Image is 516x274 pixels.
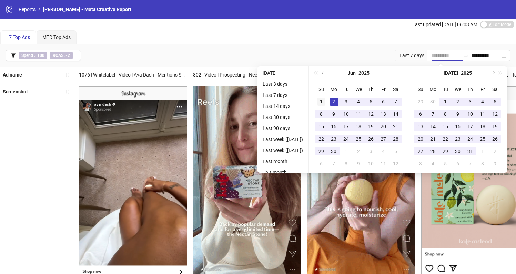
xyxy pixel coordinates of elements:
div: 24 [342,135,350,143]
td: 2025-06-28 [389,133,402,145]
div: 4 [379,147,387,155]
th: Tu [340,83,352,95]
td: 2025-07-09 [352,158,365,170]
li: Last 14 days [260,102,306,110]
th: Mo [427,83,439,95]
th: Mo [327,83,340,95]
div: 21 [392,122,400,131]
td: 2025-07-06 [315,158,327,170]
span: sort-ascending [65,89,70,94]
li: / [38,6,40,13]
td: 2025-07-10 [464,108,476,120]
div: 14 [392,110,400,118]
td: 2025-06-06 [377,95,389,108]
div: 2 [330,98,338,106]
td: 2025-07-13 [414,120,427,133]
div: 3 [367,147,375,155]
li: Last 7 days [260,91,306,99]
li: Last month [260,157,306,165]
div: 7 [466,160,474,168]
b: Screenshot [3,89,28,94]
td: 2025-06-12 [365,108,377,120]
th: Fr [476,83,489,95]
th: Tu [439,83,452,95]
td: 2025-07-26 [489,133,501,145]
td: 2025-06-08 [315,108,327,120]
div: 18 [354,122,363,131]
td: 2025-06-04 [352,95,365,108]
div: 3 [466,98,474,106]
div: 22 [317,135,325,143]
td: 2025-06-21 [389,120,402,133]
div: 27 [416,147,425,155]
b: Spend [21,53,33,58]
td: 2025-07-02 [352,145,365,158]
span: MTD Top Ads [42,34,71,40]
span: sort-ascending [65,72,70,77]
div: 13 [379,110,387,118]
div: 29 [317,147,325,155]
th: Su [414,83,427,95]
td: 2025-07-17 [464,120,476,133]
div: 1 [441,98,449,106]
div: 25 [478,135,487,143]
td: 2025-06-30 [427,95,439,108]
td: 2025-06-18 [352,120,365,133]
div: 17 [466,122,474,131]
th: Sa [389,83,402,95]
td: 2025-06-26 [365,133,377,145]
li: Last week ([DATE]) [260,135,306,143]
td: 2025-07-28 [427,145,439,158]
th: Su [315,83,327,95]
td: 2025-07-01 [340,145,352,158]
div: 10 [367,160,375,168]
td: 2025-07-19 [489,120,501,133]
td: 2025-07-30 [452,145,464,158]
div: 6 [379,98,387,106]
td: 2025-08-02 [489,145,501,158]
td: 2025-06-23 [327,133,340,145]
td: 2025-06-17 [340,120,352,133]
div: 8 [441,110,449,118]
span: L7 Top Ads [6,34,30,40]
div: 24 [466,135,474,143]
div: 3 [342,98,350,106]
th: Fr [377,83,389,95]
span: > [19,52,47,59]
div: 5 [491,98,499,106]
span: swap-right [463,53,468,58]
div: 4 [429,160,437,168]
button: Next month (PageDown) [489,66,497,80]
td: 2025-06-11 [352,108,365,120]
div: 11 [379,160,387,168]
div: 23 [330,135,338,143]
td: 2025-07-20 [414,133,427,145]
div: 10 [342,110,350,118]
td: 2025-06-10 [340,108,352,120]
td: 2025-06-24 [340,133,352,145]
li: Last 90 days [260,124,306,132]
b: ROAS [53,53,63,58]
td: 2025-06-22 [315,133,327,145]
td: 2025-07-08 [340,158,352,170]
div: 11 [478,110,487,118]
td: 2025-07-03 [464,95,476,108]
td: 2025-08-03 [414,158,427,170]
td: 2025-07-04 [377,145,389,158]
div: 13 [416,122,425,131]
div: 12 [392,160,400,168]
div: 16 [330,122,338,131]
span: [PERSON_NAME] - Meta Creative Report [43,7,131,12]
td: 2025-07-09 [452,108,464,120]
div: 19 [491,122,499,131]
td: 2025-07-11 [476,108,489,120]
td: 2025-06-29 [414,95,427,108]
div: 11 [354,110,363,118]
div: 5 [441,160,449,168]
div: 29 [416,98,425,106]
span: Last updated [DATE] 06:03 AM [412,22,477,27]
td: 2025-07-25 [476,133,489,145]
td: 2025-07-12 [389,158,402,170]
td: 2025-07-27 [414,145,427,158]
button: Choose a month [444,66,458,80]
